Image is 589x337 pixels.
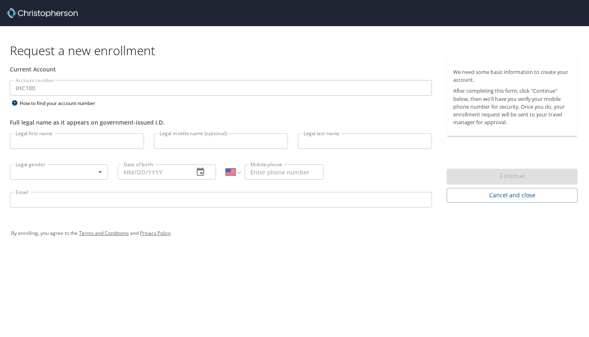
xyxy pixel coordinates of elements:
[447,188,578,203] button: Cancel and close
[11,223,578,243] div: By enrolling, you agree to the and .
[79,230,129,237] a: Terms and Conditions
[10,164,108,180] div: ​
[140,230,171,237] a: Privacy Policy
[453,87,571,126] p: After completing this form, click "Continue" below, then we'll have you verify your mobile phone ...
[453,68,571,84] p: We need some basic information to create your account.
[10,65,432,74] div: Current Account
[7,8,78,18] img: cbt logo
[245,164,324,180] input: Enter phone number
[118,164,187,180] input: MM/DD/YYYY
[10,98,112,108] div: How to find your account number
[453,190,571,201] span: Cancel and close
[10,42,584,58] h1: Request a new enrollment
[10,118,432,127] div: Full legal name as it appears on government-issued I.D.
